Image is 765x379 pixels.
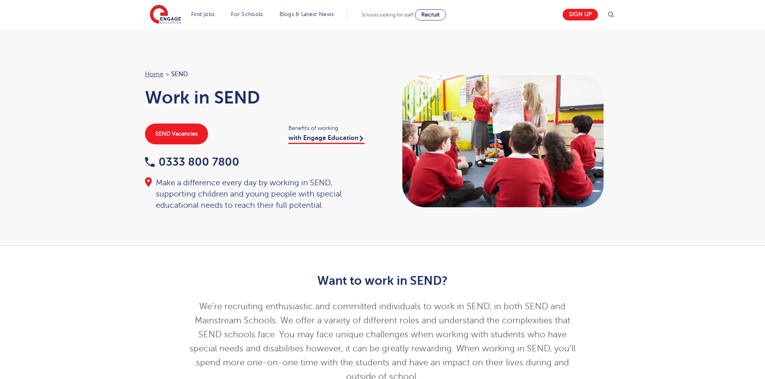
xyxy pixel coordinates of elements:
a: For Schools [231,11,263,17]
span: Benefits of working [288,124,375,133]
a: Sign up [563,9,598,20]
a: SEND Vacancies [145,124,208,144]
a: Find jobs [191,11,215,17]
a: Home [145,71,163,78]
span: > [165,71,169,78]
span: Schools looking for staff [361,12,413,18]
a: Recruit [415,9,446,20]
a: Blogs & Latest News [279,11,334,17]
div: Make a difference every day by working in SEND, supporting children and young people with special... [145,177,375,211]
a: with Engage Education [288,134,365,144]
span: SEND [171,69,188,79]
a: 0333 800 7800 [145,156,239,168]
h1: Work in SEND [145,87,375,107]
span: Recruit [421,12,440,18]
img: Engage Education [150,5,181,25]
h2: Want to work in SEND? [186,274,579,288]
nav: breadcrumb [145,69,375,79]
